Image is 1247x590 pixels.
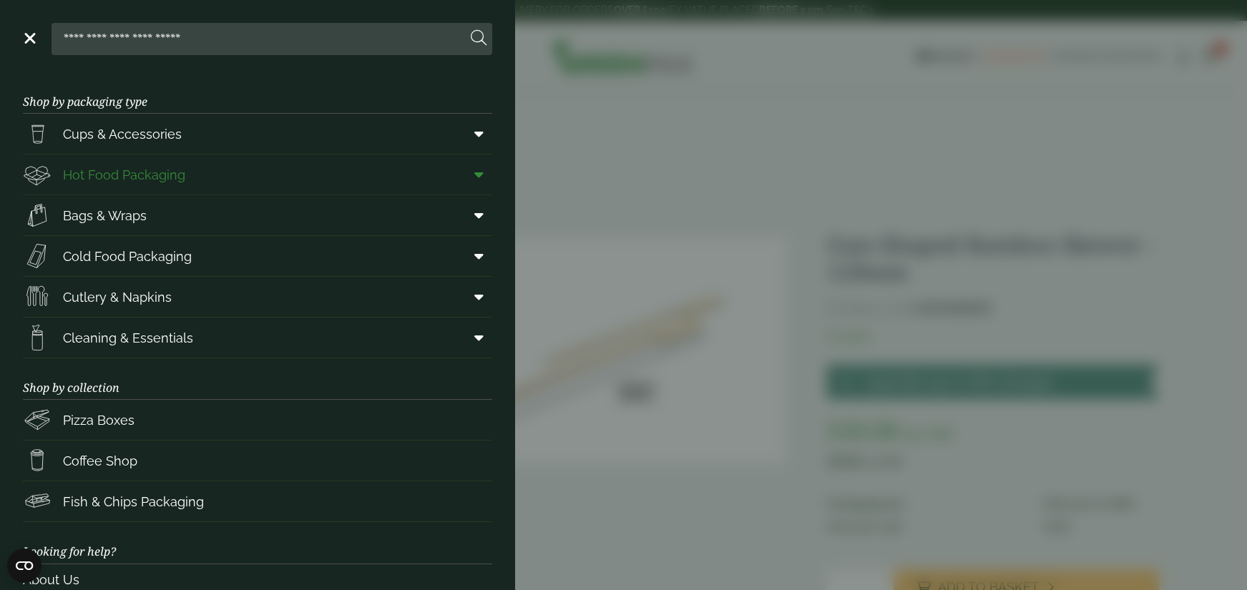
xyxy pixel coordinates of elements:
[23,236,492,276] a: Cold Food Packaging
[63,451,137,471] span: Coffee Shop
[23,154,492,195] a: Hot Food Packaging
[63,124,182,144] span: Cups & Accessories
[23,323,52,352] img: open-wipe.svg
[23,201,52,230] img: Paper_carriers.svg
[23,318,492,358] a: Cleaning & Essentials
[23,487,52,516] img: FishNchip_box.svg
[23,358,492,400] h3: Shop by collection
[23,277,492,317] a: Cutlery & Napkins
[63,247,192,266] span: Cold Food Packaging
[23,522,492,564] h3: Looking for help?
[23,72,492,114] h3: Shop by packaging type
[23,481,492,521] a: Fish & Chips Packaging
[63,492,204,511] span: Fish & Chips Packaging
[63,410,135,430] span: Pizza Boxes
[7,549,41,583] button: Open CMP widget
[23,446,52,475] img: HotDrink_paperCup.svg
[23,405,52,434] img: Pizza_boxes.svg
[23,441,492,481] a: Coffee Shop
[23,160,52,189] img: Deli_box.svg
[23,282,52,311] img: Cutlery.svg
[23,242,52,270] img: Sandwich_box.svg
[23,119,52,148] img: PintNhalf_cup.svg
[63,287,172,307] span: Cutlery & Napkins
[23,400,492,440] a: Pizza Boxes
[23,195,492,235] a: Bags & Wraps
[63,165,185,185] span: Hot Food Packaging
[63,328,193,348] span: Cleaning & Essentials
[23,114,492,154] a: Cups & Accessories
[63,206,147,225] span: Bags & Wraps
